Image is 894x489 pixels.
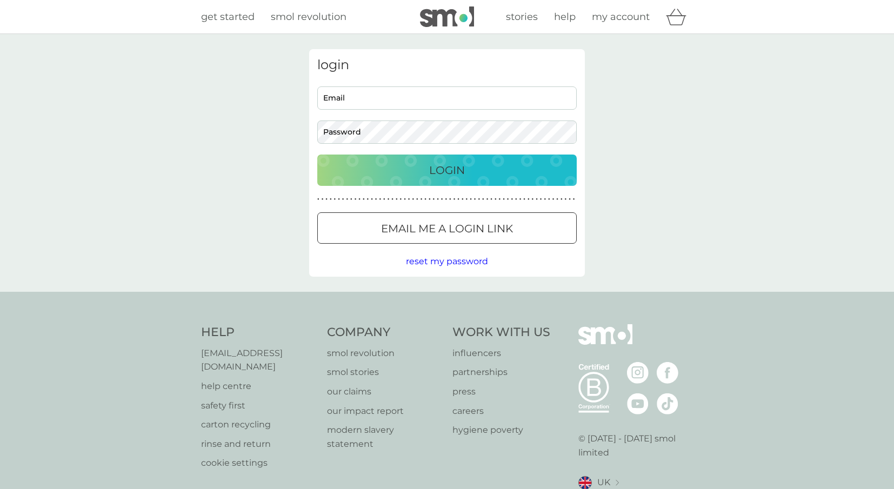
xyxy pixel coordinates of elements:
[271,9,346,25] a: smol revolution
[367,197,369,202] p: ●
[406,254,488,269] button: reset my password
[515,197,517,202] p: ●
[490,197,492,202] p: ●
[482,197,484,202] p: ●
[503,197,505,202] p: ●
[627,362,649,384] img: visit the smol Instagram page
[325,197,328,202] p: ●
[506,11,538,23] span: stories
[406,256,488,266] span: reset my password
[400,197,402,202] p: ●
[327,423,442,451] a: modern slavery statement
[666,6,693,28] div: basket
[371,197,373,202] p: ●
[578,432,693,459] p: © [DATE] - [DATE] smol limited
[201,437,316,451] a: rinse and return
[657,393,678,414] img: visit the smol Tiktok page
[330,197,332,202] p: ●
[437,197,439,202] p: ●
[532,197,534,202] p: ●
[466,197,468,202] p: ●
[317,57,577,73] h3: login
[327,346,442,360] a: smol revolution
[317,155,577,186] button: Login
[554,9,576,25] a: help
[540,197,542,202] p: ●
[363,197,365,202] p: ●
[416,197,418,202] p: ●
[420,6,474,27] img: smol
[573,197,575,202] p: ●
[507,197,509,202] p: ●
[478,197,480,202] p: ●
[449,197,451,202] p: ●
[201,324,316,341] h4: Help
[388,197,390,202] p: ●
[201,399,316,413] a: safety first
[412,197,414,202] p: ●
[408,197,410,202] p: ●
[592,11,650,23] span: my account
[358,197,361,202] p: ●
[657,362,678,384] img: visit the smol Facebook page
[201,346,316,374] a: [EMAIL_ADDRESS][DOMAIN_NAME]
[452,385,550,399] a: press
[627,393,649,414] img: visit the smol Youtube page
[338,197,340,202] p: ●
[201,9,255,25] a: get started
[346,197,348,202] p: ●
[470,197,472,202] p: ●
[424,197,426,202] p: ●
[592,9,650,25] a: my account
[511,197,513,202] p: ●
[452,365,550,379] a: partnerships
[379,197,381,202] p: ●
[327,385,442,399] a: our claims
[499,197,501,202] p: ●
[486,197,489,202] p: ●
[327,324,442,341] h4: Company
[201,456,316,470] a: cookie settings
[201,379,316,393] p: help centre
[536,197,538,202] p: ●
[554,11,576,23] span: help
[452,404,550,418] a: careers
[404,197,406,202] p: ●
[433,197,435,202] p: ●
[462,197,464,202] p: ●
[616,480,619,486] img: select a new location
[523,197,525,202] p: ●
[381,220,513,237] p: Email me a login link
[552,197,555,202] p: ●
[350,197,352,202] p: ●
[375,197,377,202] p: ●
[322,197,324,202] p: ●
[201,418,316,432] a: carton recycling
[327,365,442,379] a: smol stories
[271,11,346,23] span: smol revolution
[556,197,558,202] p: ●
[453,197,456,202] p: ●
[342,197,344,202] p: ●
[421,197,423,202] p: ●
[317,212,577,244] button: Email me a login link
[327,404,442,418] a: our impact report
[474,197,476,202] p: ●
[355,197,357,202] p: ●
[561,197,563,202] p: ●
[452,346,550,360] a: influencers
[506,9,538,25] a: stories
[445,197,447,202] p: ●
[565,197,567,202] p: ●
